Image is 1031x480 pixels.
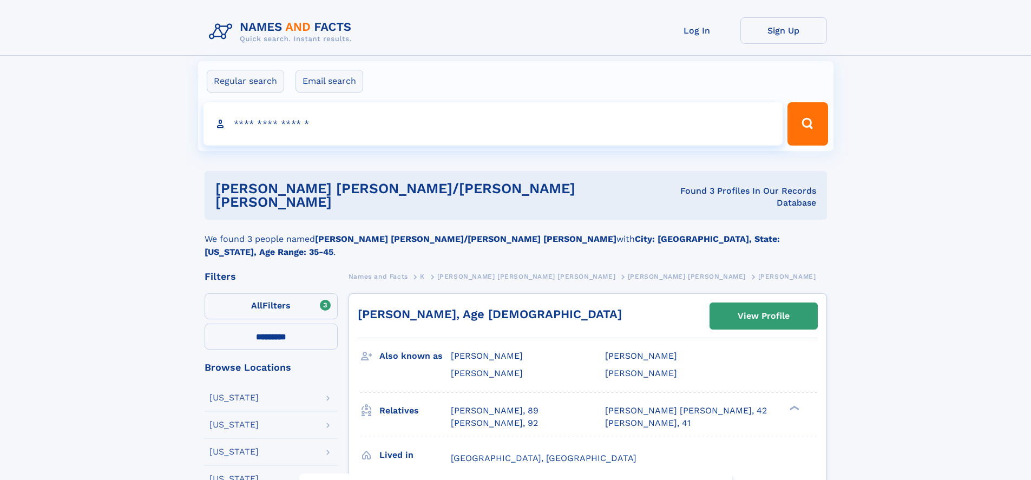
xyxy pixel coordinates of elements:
a: Names and Facts [349,269,408,283]
a: K [420,269,425,283]
h1: [PERSON_NAME] [PERSON_NAME]/[PERSON_NAME] [PERSON_NAME] [215,182,654,209]
div: ❯ [787,405,800,412]
div: [US_STATE] [209,448,259,456]
label: Regular search [207,70,284,93]
h3: Lived in [379,446,451,464]
button: Search Button [787,102,828,146]
div: View Profile [738,304,790,328]
a: Log In [654,17,740,44]
a: [PERSON_NAME] [PERSON_NAME], 42 [605,405,767,417]
a: [PERSON_NAME] [PERSON_NAME] [PERSON_NAME] [437,269,616,283]
a: Sign Up [740,17,827,44]
span: [PERSON_NAME] [605,351,677,361]
div: Filters [205,272,338,281]
a: [PERSON_NAME], 41 [605,417,691,429]
span: K [420,273,425,280]
label: Email search [295,70,363,93]
span: [PERSON_NAME] [758,273,816,280]
div: [US_STATE] [209,393,259,402]
span: [PERSON_NAME] [605,368,677,378]
span: All [251,300,262,311]
div: We found 3 people named with . [205,220,827,259]
b: City: [GEOGRAPHIC_DATA], State: [US_STATE], Age Range: 35-45 [205,234,780,257]
a: [PERSON_NAME], 92 [451,417,538,429]
label: Filters [205,293,338,319]
a: [PERSON_NAME], Age [DEMOGRAPHIC_DATA] [358,307,622,321]
div: [US_STATE] [209,420,259,429]
span: [GEOGRAPHIC_DATA], [GEOGRAPHIC_DATA] [451,453,636,463]
h3: Relatives [379,402,451,420]
div: Browse Locations [205,363,338,372]
b: [PERSON_NAME] [PERSON_NAME]/[PERSON_NAME] [PERSON_NAME] [315,234,616,244]
span: [PERSON_NAME] [PERSON_NAME] [628,273,746,280]
img: Logo Names and Facts [205,17,360,47]
span: [PERSON_NAME] [PERSON_NAME] [PERSON_NAME] [437,273,616,280]
span: [PERSON_NAME] [451,351,523,361]
a: View Profile [710,303,817,329]
div: Found 3 Profiles In Our Records Database [653,185,816,209]
span: [PERSON_NAME] [451,368,523,378]
a: [PERSON_NAME], 89 [451,405,539,417]
a: [PERSON_NAME] [PERSON_NAME] [628,269,746,283]
input: search input [203,102,783,146]
h3: Also known as [379,347,451,365]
